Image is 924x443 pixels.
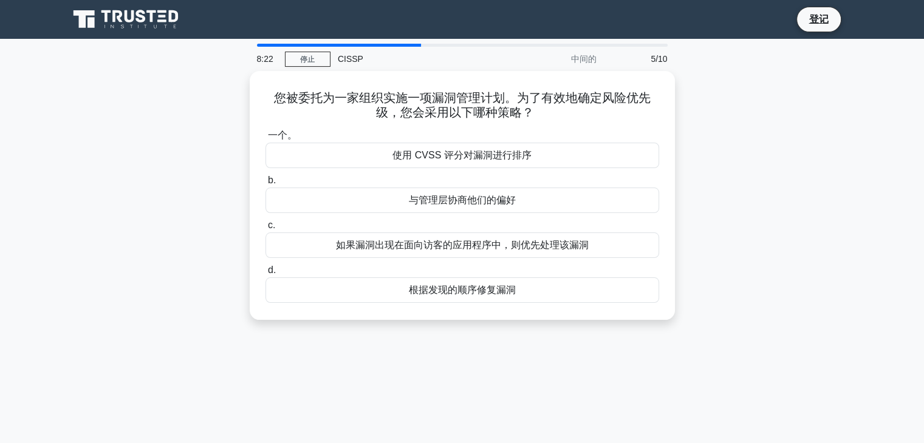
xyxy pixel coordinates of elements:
font: 根据发现的顺序修复漏洞 [409,285,516,295]
font: 登记 [809,14,829,24]
font: 8:22 [257,54,273,64]
font: 与管理层协商他们的偏好 [409,195,516,205]
font: b. [268,175,276,185]
font: CISSP [338,54,363,64]
font: 停止 [300,55,315,64]
font: c. [268,220,275,230]
a: 登记 [802,12,836,27]
font: 5/10 [651,54,667,64]
font: 您被委托为一家组织实施一项漏洞管理计划。为了有效地确定风险优先级，您会采用以下哪种策略？ [274,91,651,119]
font: 中间的 [571,54,597,64]
a: 停止 [285,52,330,67]
font: d. [268,265,276,275]
font: 如果漏洞出现在面向访客的应用程序中，则优先处理该漏洞 [336,240,589,250]
font: 使用 CVSS 评分对漏洞进行排序 [392,150,531,160]
font: 一个。 [268,130,297,140]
